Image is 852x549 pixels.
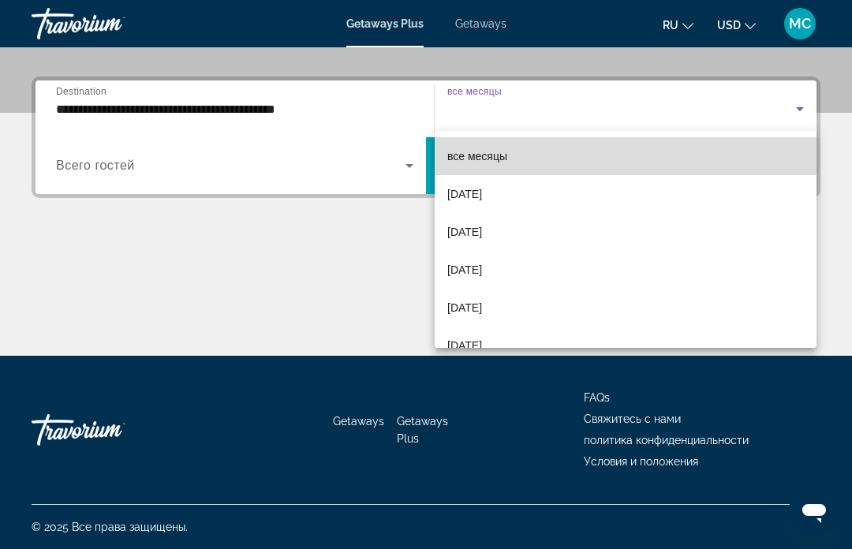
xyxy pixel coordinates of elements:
span: [DATE] [447,260,482,279]
span: [DATE] [447,222,482,241]
span: все месяцы [447,150,507,162]
iframe: Button to launch messaging window [789,486,839,536]
span: [DATE] [447,298,482,317]
span: [DATE] [447,336,482,355]
span: [DATE] [447,185,482,204]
